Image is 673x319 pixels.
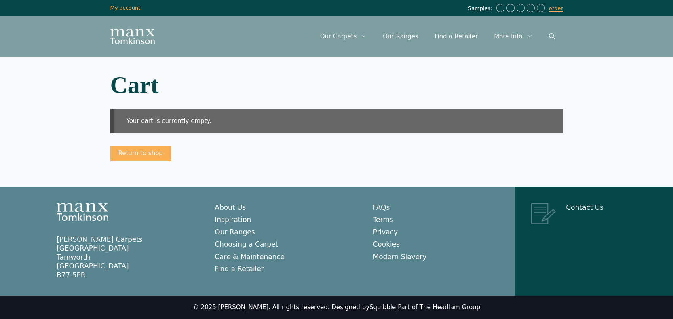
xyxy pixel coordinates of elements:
a: Choosing a Carpet [215,240,278,248]
div: © 2025 [PERSON_NAME]. All rights reserved. Designed by | [193,304,480,312]
a: Part of The Headlam Group [398,304,480,311]
a: Find a Retailer [426,24,486,49]
a: order [549,5,563,12]
a: Privacy [373,228,398,236]
h1: Cart [110,73,563,97]
a: Our Carpets [312,24,375,49]
a: My account [110,5,141,11]
a: Our Ranges [215,228,255,236]
a: FAQs [373,203,390,211]
a: Open Search Bar [541,24,563,49]
nav: Primary [312,24,563,49]
a: About Us [215,203,246,211]
a: Contact Us [566,203,603,211]
a: Care & Maintenance [215,253,285,261]
img: Manx Tomkinson [110,29,155,44]
a: Terms [373,215,393,224]
a: Return to shop [110,146,171,162]
a: Modern Slavery [373,253,427,261]
a: Inspiration [215,215,251,224]
a: Our Ranges [375,24,426,49]
p: [PERSON_NAME] Carpets [GEOGRAPHIC_DATA] Tamworth [GEOGRAPHIC_DATA] B77 5PR [57,235,198,279]
a: Squibble [369,304,396,311]
a: Find a Retailer [215,265,264,273]
div: Your cart is currently empty. [110,109,563,133]
span: Samples: [468,5,494,12]
a: Cookies [373,240,400,248]
a: More Info [486,24,540,49]
img: Manx Tomkinson Logo [57,203,108,221]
